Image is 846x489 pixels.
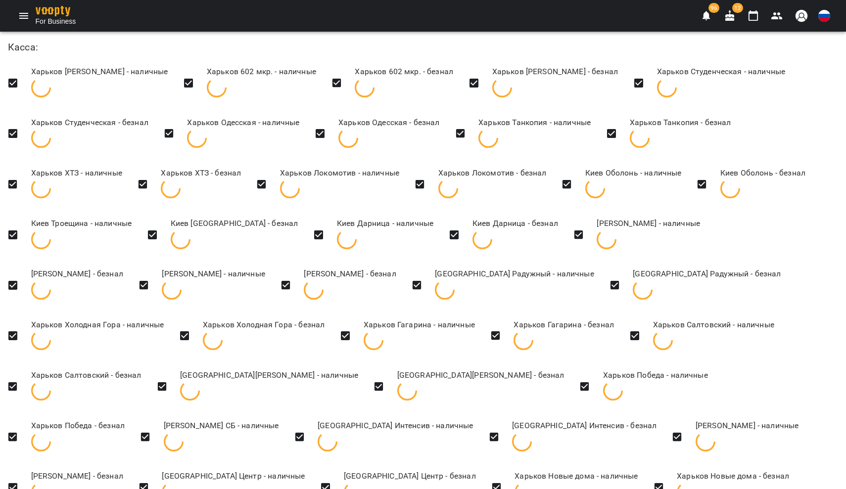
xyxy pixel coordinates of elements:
[795,9,808,23] img: avatar_s.png
[162,269,265,278] span: [PERSON_NAME] - наличные
[514,320,614,329] span: Харьков Гагарина - безнал
[630,118,731,127] span: Харьков Танкопия - безнал
[597,219,700,228] span: [PERSON_NAME] - наличные
[31,118,148,127] span: Харьков Студенческая - безнал
[31,168,122,178] span: Харьков ХТЗ - наличные
[653,320,774,329] span: Харьков Салтовский - наличные
[31,421,125,430] span: Харьков Победа - безнал
[12,4,36,28] button: Menu
[31,219,132,228] span: Киев Троещина - наличные
[31,320,164,329] span: Харьков Холодная Гора - наличные
[8,40,838,55] h6: Касса :
[438,168,547,178] span: Харьков Локомотив - безнал
[732,3,743,13] span: 12
[435,269,594,278] span: [GEOGRAPHIC_DATA] Радужный - наличные
[355,67,453,76] span: Харьков 602 мкр. - безнал
[344,471,476,481] span: [GEOGRAPHIC_DATA] Центр - безнал
[31,471,123,481] span: [PERSON_NAME] - безнал
[515,471,638,481] span: Харьков Новые дома - наличные
[280,168,399,178] span: Харьков Локомотив - наличные
[337,219,433,228] span: Киев Дарница - наличные
[161,168,241,178] span: Харьков ХТЗ - безнал
[633,269,781,278] span: [GEOGRAPHIC_DATA] Радужный - безнал
[162,471,305,481] span: [GEOGRAPHIC_DATA] Центр - наличные
[720,168,805,178] span: Киев Оболонь - безнал
[180,370,358,380] span: [GEOGRAPHIC_DATA][PERSON_NAME] - наличные
[203,320,325,329] span: Харьков Холодная Гора - безнал
[677,471,789,481] span: Харьков Новые дома - безнал
[397,370,564,380] span: [GEOGRAPHIC_DATA][PERSON_NAME] - безнал
[304,269,396,278] span: [PERSON_NAME] - безнал
[696,421,799,430] span: [PERSON_NAME] - наличные
[657,67,786,76] span: Харьков Студенческая - наличные
[708,3,719,13] span: 96
[364,320,475,329] span: Харьков Гагарина - наличные
[187,118,299,127] span: Харьков Одесская - наличные
[31,370,141,380] span: Харьков Салтовский - безнал
[36,6,70,16] img: voopty.png
[818,10,830,22] img: RU.svg
[171,219,298,228] span: Киев [GEOGRAPHIC_DATA] - безнал
[318,421,473,430] span: [GEOGRAPHIC_DATA] Интенсив - наличные
[603,370,708,380] span: Харьков Победа - наличные
[338,118,440,127] span: Харьков Одесская - безнал
[207,67,316,76] span: Харьков 602 мкр. - наличные
[31,269,123,278] span: [PERSON_NAME] - безнал
[512,421,657,430] span: [GEOGRAPHIC_DATA] Интенсив - безнал
[478,118,591,127] span: Харьков Танкопия - наличные
[585,168,681,178] span: Киев Оболонь - наличные
[36,16,76,26] span: For Business
[164,421,279,430] span: [PERSON_NAME] СБ - наличные
[492,67,618,76] span: Харьков [PERSON_NAME] - безнал
[472,219,558,228] span: Киев Дарница - безнал
[31,67,168,76] span: Харьков [PERSON_NAME] - наличные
